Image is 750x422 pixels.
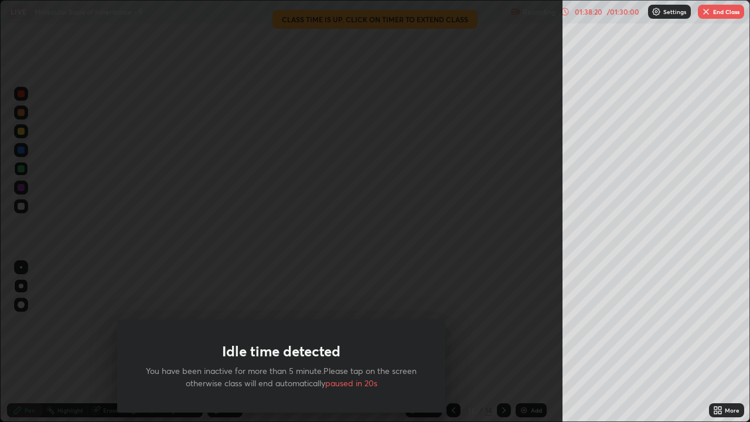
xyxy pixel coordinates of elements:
img: end-class-cross [701,7,711,16]
h1: Idle time detected [222,343,340,360]
img: class-settings-icons [652,7,661,16]
button: End Class [698,5,744,19]
div: / 01:30:00 [605,8,641,15]
p: Settings [663,9,686,15]
div: More [725,407,739,413]
p: You have been inactive for more than 5 minute.Please tap on the screen otherwise class will end a... [145,365,417,389]
div: 01:38:20 [572,8,605,15]
span: paused in 20s [325,377,377,389]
